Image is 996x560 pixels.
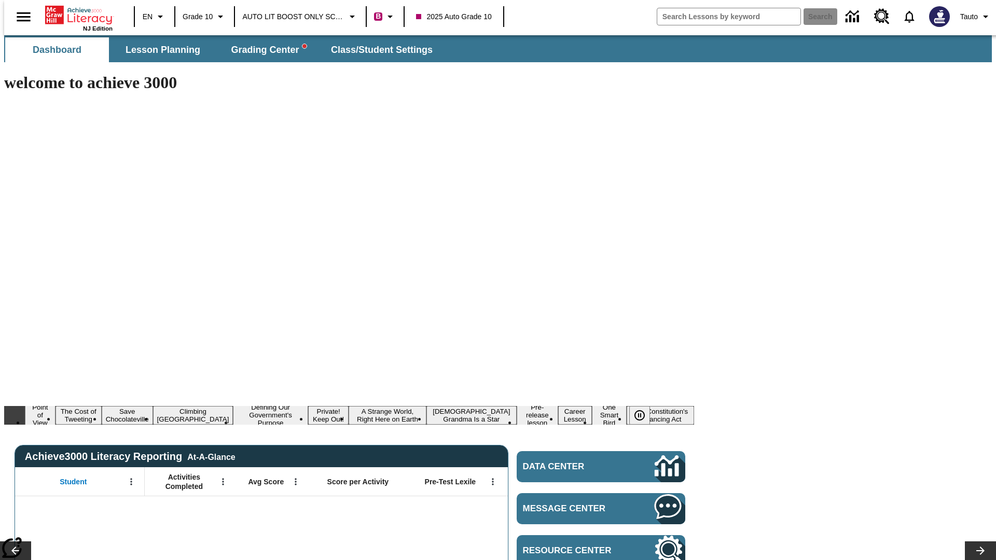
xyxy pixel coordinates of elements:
[370,7,400,26] button: Boost Class color is violet red. Change class color
[956,7,996,26] button: Profile/Settings
[8,2,39,32] button: Open side menu
[517,451,685,482] a: Data Center
[327,477,389,486] span: Score per Activity
[517,493,685,524] a: Message Center
[183,11,213,22] span: Grade 10
[111,37,215,62] button: Lesson Planning
[960,11,978,22] span: Tauto
[485,474,501,489] button: Open Menu
[217,37,321,62] button: Grading Center
[25,451,236,463] span: Achieve3000 Literacy Reporting
[5,37,109,62] button: Dashboard
[215,474,231,489] button: Open Menu
[629,406,650,425] button: Pause
[517,402,558,428] button: Slide 9 Pre-release lesson
[523,461,620,472] span: Data Center
[126,44,200,56] span: Lesson Planning
[425,477,476,486] span: Pre-Test Lexile
[592,402,627,428] button: Slide 11 One Smart Bird
[45,4,113,32] div: Home
[150,472,218,491] span: Activities Completed
[629,406,660,425] div: Pause
[233,402,308,428] button: Slide 5 Defining Our Government's Purpose
[376,10,381,23] span: B
[60,477,87,486] span: Student
[308,406,349,425] button: Slide 6 Private! Keep Out!
[331,44,433,56] span: Class/Student Settings
[231,44,306,56] span: Grading Center
[83,25,113,32] span: NJ Edition
[349,406,426,425] button: Slide 7 A Strange World, Right Here on Earth
[4,35,992,62] div: SubNavbar
[33,44,81,56] span: Dashboard
[153,406,233,425] button: Slide 4 Climbing Mount Tai
[523,545,624,556] span: Resource Center
[302,44,307,48] svg: writing assistant alert
[965,541,996,560] button: Lesson carousel, Next
[238,7,363,26] button: School: AUTO LIT BOOST ONLY SCHOOL, Select your school
[426,406,517,425] button: Slide 8 South Korean Grandma Is a Star
[123,474,139,489] button: Open Menu
[4,73,694,92] h1: welcome to achieve 3000
[929,6,950,27] img: Avatar
[627,406,694,425] button: Slide 12 The Constitution's Balancing Act
[416,11,491,22] span: 2025 Auto Grade 10
[657,8,800,25] input: search field
[25,402,56,428] button: Slide 1 Point of View
[323,37,441,62] button: Class/Student Settings
[56,406,102,425] button: Slide 2 The Cost of Tweeting
[839,3,868,31] a: Data Center
[288,474,303,489] button: Open Menu
[923,3,956,30] button: Select a new avatar
[187,451,235,462] div: At-A-Glance
[242,11,344,22] span: AUTO LIT BOOST ONLY SCHOOL
[868,3,896,31] a: Resource Center, Will open in new tab
[138,7,171,26] button: Language: EN, Select a language
[143,11,153,22] span: EN
[896,3,923,30] a: Notifications
[178,7,231,26] button: Grade: Grade 10, Select a grade
[4,37,442,62] div: SubNavbar
[102,406,153,425] button: Slide 3 Save Chocolateville
[523,503,624,514] span: Message Center
[558,406,592,425] button: Slide 10 Career Lesson
[248,477,284,486] span: Avg Score
[45,5,113,25] a: Home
